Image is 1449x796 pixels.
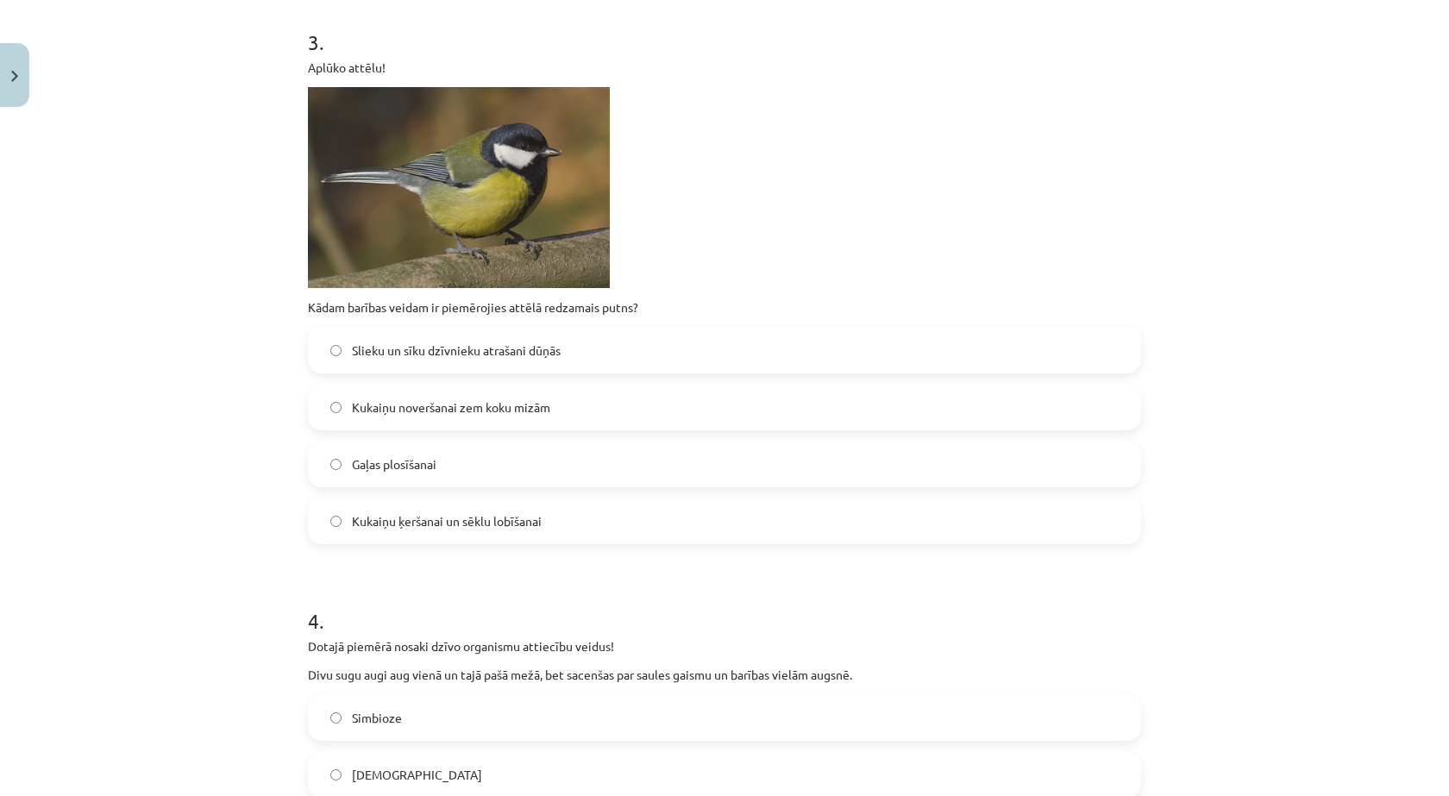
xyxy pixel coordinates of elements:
span: Gaļas plosīšanai [352,455,436,473]
span: Slieku un sīku dzīvnieku atrašani dūņās [352,342,561,360]
span: [DEMOGRAPHIC_DATA] [352,766,482,784]
p: Dotajā piemērā nosaki dzīvo organismu attiecību veidus! [308,637,1141,655]
input: Slieku un sīku dzīvnieku atrašani dūņās [330,345,342,356]
input: [DEMOGRAPHIC_DATA] [330,769,342,780]
p: Aplūko attēlu! [308,59,1141,77]
h1: 4 . [308,579,1141,632]
img: icon-close-lesson-0947bae3869378f0d4975bcd49f059093ad1ed9edebbc8119c70593378902aed.svg [11,71,18,82]
p: Divu sugu augi aug vienā un tajā pašā mežā, bet sacenšas par saules gaismu un barības vielām augsnē. [308,666,1141,684]
span: Simbioze [352,709,402,727]
input: Simbioze [330,712,342,724]
span: Kukaiņu noveršanai zem koku mizām [352,398,550,417]
input: Gaļas plosīšanai [330,459,342,470]
input: Kukaiņu noveršanai zem koku mizām [330,402,342,413]
input: Kukaiņu ķeršanai un sēklu lobīšanai [330,516,342,527]
p: Kādam barības veidam ir piemērojies attēlā redzamais putns? [308,298,1141,317]
span: Kukaiņu ķeršanai un sēklu lobīšanai [352,512,542,530]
